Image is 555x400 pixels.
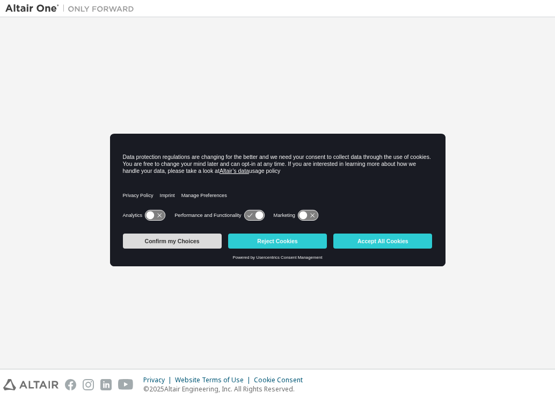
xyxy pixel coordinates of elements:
div: Privacy [143,376,175,384]
img: youtube.svg [118,379,134,390]
div: Cookie Consent [254,376,309,384]
img: facebook.svg [65,379,76,390]
img: instagram.svg [83,379,94,390]
img: linkedin.svg [100,379,112,390]
img: altair_logo.svg [3,379,59,390]
p: © 2025 Altair Engineering, Inc. All Rights Reserved. [143,384,309,394]
img: Altair One [5,3,140,14]
div: Website Terms of Use [175,376,254,384]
